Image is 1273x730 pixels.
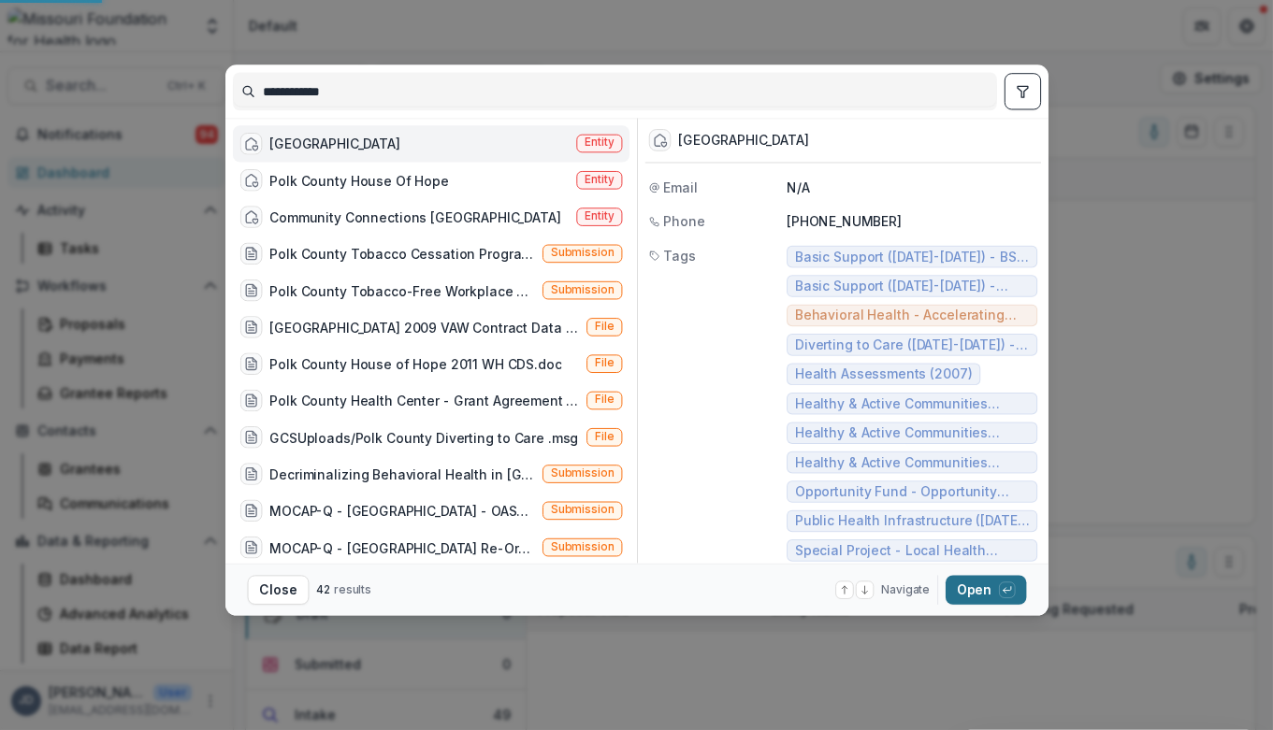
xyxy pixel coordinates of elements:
button: Open [945,575,1025,604]
span: Submission [550,504,614,517]
span: Email [663,178,697,197]
span: Submission [550,540,614,553]
div: Decriminalizing Behavioral Health in [GEOGRAPHIC_DATA] (The proposal aims to change the response ... [269,465,535,484]
span: Public Health Infrastructure ([DATE]-[DATE]) - Health Department Infrastructure [794,513,1028,528]
span: Tags [663,246,695,265]
span: Healthy & Active Communities ([DATE]-[DATE]) - HAC Healthy & Active Communities [794,396,1028,411]
div: MOCAP-Q - [GEOGRAPHIC_DATA] Re-Organized School District R-1 (Grant consultation to Polk County S... [269,538,535,558]
span: Submission [550,283,614,296]
span: Submission [550,247,614,260]
div: Polk County House of Hope 2011 WH CDS.doc [269,354,561,374]
span: Entity [585,210,614,223]
span: File [594,394,614,407]
span: Diverting to Care ([DATE]-[DATE]) - Community-based - Supporting Rural Communities [794,337,1028,352]
span: Basic Support ([DATE]-[DATE]) - BS Non-profit Orgs [794,249,1028,264]
span: File [594,321,614,334]
span: Entity [585,136,614,150]
div: Polk County Health Center - Grant Agreement - [DATE].pdf [269,392,579,411]
div: Polk County House Of Hope [269,171,449,191]
span: File [594,431,614,444]
span: Healthy & Active Communities ([DATE]-[DATE]) - HAC Promising Strategies [794,454,1028,469]
div: Polk County Tobacco Cessation Program (Polk County Health Center proposes to increase access to c... [269,244,535,264]
span: results [333,582,370,596]
span: 42 [316,582,331,596]
div: MOCAP-Q - [GEOGRAPHIC_DATA] - OASH - NPPA (Support will be provided to Polk County Health Center/... [269,501,535,521]
span: Phone [663,212,704,232]
div: [GEOGRAPHIC_DATA] 2009 VAW Contract Data Sheet.doc [269,318,579,337]
span: File [594,357,614,370]
span: Submission [550,467,614,480]
span: Entity [585,174,614,187]
p: N/A [787,178,1037,197]
span: Basic Support ([DATE]-[DATE]) - Health Departments [794,279,1028,293]
div: [GEOGRAPHIC_DATA] [678,133,808,148]
span: Special Project - Local Health Department Infrastructure (2007) [794,543,1028,558]
span: Behavioral Health - Accelerating Promising Practices [794,308,1028,322]
span: Opportunity Fund - Opportunity Fund - Grants/Contracts [794,484,1028,499]
div: GCSUploads/Polk County Diverting to Care .msg [269,428,578,448]
div: Polk County Tobacco-Free Workplace Program ([GEOGRAPHIC_DATA] Tobacco-Free Workplace Program: [GE... [269,281,535,301]
button: toggle filters [1004,73,1040,109]
span: Health Assessments (2007) [794,366,972,381]
span: Healthy & Active Communities ([DATE]-[DATE]) - HAC Model Practice Building [794,425,1028,440]
p: [PHONE_NUMBER] [787,212,1037,232]
button: Close [247,575,309,604]
div: [GEOGRAPHIC_DATA] [269,135,399,154]
span: Navigate [881,581,930,598]
div: Community Connections [GEOGRAPHIC_DATA] [269,208,560,227]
